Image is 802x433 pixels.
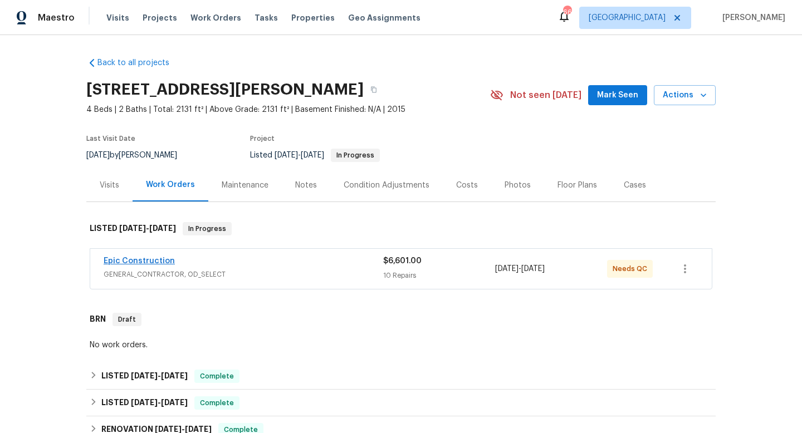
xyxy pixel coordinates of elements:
[86,302,716,337] div: BRN Draft
[495,265,519,273] span: [DATE]
[86,84,364,95] h2: [STREET_ADDRESS][PERSON_NAME]
[104,257,175,265] a: Epic Construction
[143,12,177,23] span: Projects
[250,135,275,142] span: Project
[291,12,335,23] span: Properties
[131,372,158,380] span: [DATE]
[119,224,176,232] span: -
[383,270,495,281] div: 10 Repairs
[131,372,188,380] span: -
[86,104,490,115] span: 4 Beds | 2 Baths | Total: 2131 ft² | Above Grade: 2131 ft² | Basement Finished: N/A | 2015
[90,222,176,235] h6: LISTED
[718,12,785,23] span: [PERSON_NAME]
[613,263,652,274] span: Needs QC
[86,57,193,68] a: Back to all projects
[86,149,190,162] div: by [PERSON_NAME]
[38,12,75,23] span: Maestro
[90,313,106,326] h6: BRN
[383,257,422,265] span: $6,601.00
[161,398,188,406] span: [DATE]
[597,88,638,102] span: Mark Seen
[185,425,212,433] span: [DATE]
[332,152,379,159] span: In Progress
[86,390,716,416] div: LISTED [DATE]-[DATE]Complete
[195,397,238,409] span: Complete
[589,12,666,23] span: [GEOGRAPHIC_DATA]
[155,425,212,433] span: -
[521,265,545,273] span: [DATE]
[250,151,380,159] span: Listed
[295,180,317,191] div: Notes
[495,263,545,274] span: -
[588,85,647,106] button: Mark Seen
[255,14,278,22] span: Tasks
[90,339,712,351] div: No work orders.
[86,211,716,247] div: LISTED [DATE]-[DATE]In Progress
[119,224,146,232] span: [DATE]
[505,180,531,191] div: Photos
[563,7,571,18] div: 66
[104,269,383,280] span: GENERAL_CONTRACTOR, OD_SELECT
[348,12,420,23] span: Geo Assignments
[275,151,298,159] span: [DATE]
[146,179,195,190] div: Work Orders
[301,151,324,159] span: [DATE]
[558,180,597,191] div: Floor Plans
[190,12,241,23] span: Work Orders
[456,180,478,191] div: Costs
[195,371,238,382] span: Complete
[86,135,135,142] span: Last Visit Date
[86,151,110,159] span: [DATE]
[100,180,119,191] div: Visits
[624,180,646,191] div: Cases
[161,372,188,380] span: [DATE]
[663,88,707,102] span: Actions
[275,151,324,159] span: -
[131,398,158,406] span: [DATE]
[149,224,176,232] span: [DATE]
[114,314,140,325] span: Draft
[510,90,581,101] span: Not seen [DATE]
[344,180,429,191] div: Condition Adjustments
[222,180,268,191] div: Maintenance
[131,398,188,406] span: -
[86,363,716,390] div: LISTED [DATE]-[DATE]Complete
[654,85,716,106] button: Actions
[184,223,231,234] span: In Progress
[155,425,182,433] span: [DATE]
[101,370,188,383] h6: LISTED
[106,12,129,23] span: Visits
[364,80,384,100] button: Copy Address
[101,396,188,410] h6: LISTED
